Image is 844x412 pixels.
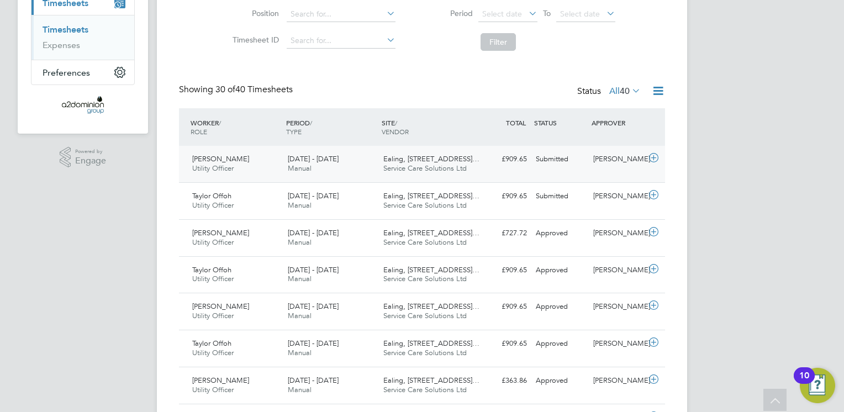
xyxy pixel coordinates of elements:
span: / [310,118,312,127]
span: 40 [620,86,630,97]
span: Ealing, [STREET_ADDRESS]… [383,191,479,200]
div: £909.65 [474,150,531,168]
span: Utility Officer [192,385,234,394]
span: [DATE] - [DATE] [288,265,339,274]
div: Submitted [531,150,589,168]
div: Approved [531,335,589,353]
span: Ealing, [STREET_ADDRESS]… [383,265,479,274]
div: [PERSON_NAME] [589,150,646,168]
span: Utility Officer [192,348,234,357]
span: Taylor Offoh [192,191,231,200]
span: Engage [75,156,106,166]
div: 10 [799,376,809,390]
div: Showing [179,84,295,96]
span: Utility Officer [192,274,234,283]
span: Utility Officer [192,163,234,173]
img: a2dominion-logo-retina.png [62,96,103,114]
span: / [219,118,221,127]
span: [PERSON_NAME] [192,302,249,311]
span: ROLE [191,127,207,136]
span: Service Care Solutions Ltd [383,163,467,173]
div: £363.86 [474,372,531,390]
span: VENDOR [382,127,409,136]
span: [DATE] - [DATE] [288,228,339,237]
span: Manual [288,311,312,320]
span: Manual [288,163,312,173]
span: Utility Officer [192,200,234,210]
div: SITE [379,113,474,141]
span: Select date [560,9,600,19]
span: 30 of [215,84,235,95]
label: Timesheet ID [229,35,279,45]
div: Approved [531,372,589,390]
a: Expenses [43,40,80,50]
span: Ealing, [STREET_ADDRESS]… [383,302,479,311]
div: APPROVER [589,113,646,133]
span: Ealing, [STREET_ADDRESS]… [383,339,479,348]
label: All [609,86,641,97]
div: WORKER [188,113,283,141]
button: Filter [481,33,516,51]
span: Service Care Solutions Ltd [383,348,467,357]
span: Manual [288,237,312,247]
span: 40 Timesheets [215,84,293,95]
span: [DATE] - [DATE] [288,154,339,163]
span: Taylor Offoh [192,265,231,274]
span: Service Care Solutions Ltd [383,237,467,247]
div: £909.65 [474,187,531,205]
span: [PERSON_NAME] [192,154,249,163]
span: Service Care Solutions Ltd [383,385,467,394]
span: Ealing, [STREET_ADDRESS]… [383,228,479,237]
a: Timesheets [43,24,88,35]
span: Manual [288,348,312,357]
div: £909.65 [474,261,531,279]
span: Select date [482,9,522,19]
span: Ealing, [STREET_ADDRESS]… [383,376,479,385]
span: Service Care Solutions Ltd [383,311,467,320]
div: Timesheets [31,15,134,60]
span: [PERSON_NAME] [192,376,249,385]
span: Utility Officer [192,311,234,320]
label: Position [229,8,279,18]
div: £727.72 [474,224,531,242]
div: STATUS [531,113,589,133]
input: Search for... [287,7,395,22]
span: [DATE] - [DATE] [288,302,339,311]
span: [DATE] - [DATE] [288,376,339,385]
span: Manual [288,200,312,210]
button: Open Resource Center, 10 new notifications [800,368,835,403]
span: To [540,6,554,20]
span: TYPE [286,127,302,136]
div: Approved [531,261,589,279]
button: Preferences [31,60,134,84]
div: Status [577,84,643,99]
div: £909.65 [474,298,531,316]
span: [DATE] - [DATE] [288,191,339,200]
div: Approved [531,298,589,316]
span: Manual [288,385,312,394]
span: Manual [288,274,312,283]
span: Service Care Solutions Ltd [383,274,467,283]
input: Search for... [287,33,395,49]
div: [PERSON_NAME] [589,187,646,205]
span: [PERSON_NAME] [192,228,249,237]
span: [DATE] - [DATE] [288,339,339,348]
a: Go to home page [31,96,135,114]
span: Taylor Offoh [192,339,231,348]
span: Service Care Solutions Ltd [383,200,467,210]
div: [PERSON_NAME] [589,261,646,279]
span: / [395,118,397,127]
div: [PERSON_NAME] [589,372,646,390]
div: [PERSON_NAME] [589,335,646,353]
div: Approved [531,224,589,242]
a: Powered byEngage [60,147,107,168]
span: Preferences [43,67,90,78]
div: [PERSON_NAME] [589,298,646,316]
span: TOTAL [506,118,526,127]
div: Submitted [531,187,589,205]
div: £909.65 [474,335,531,353]
span: Utility Officer [192,237,234,247]
label: Period [423,8,473,18]
span: Powered by [75,147,106,156]
span: Ealing, [STREET_ADDRESS]… [383,154,479,163]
